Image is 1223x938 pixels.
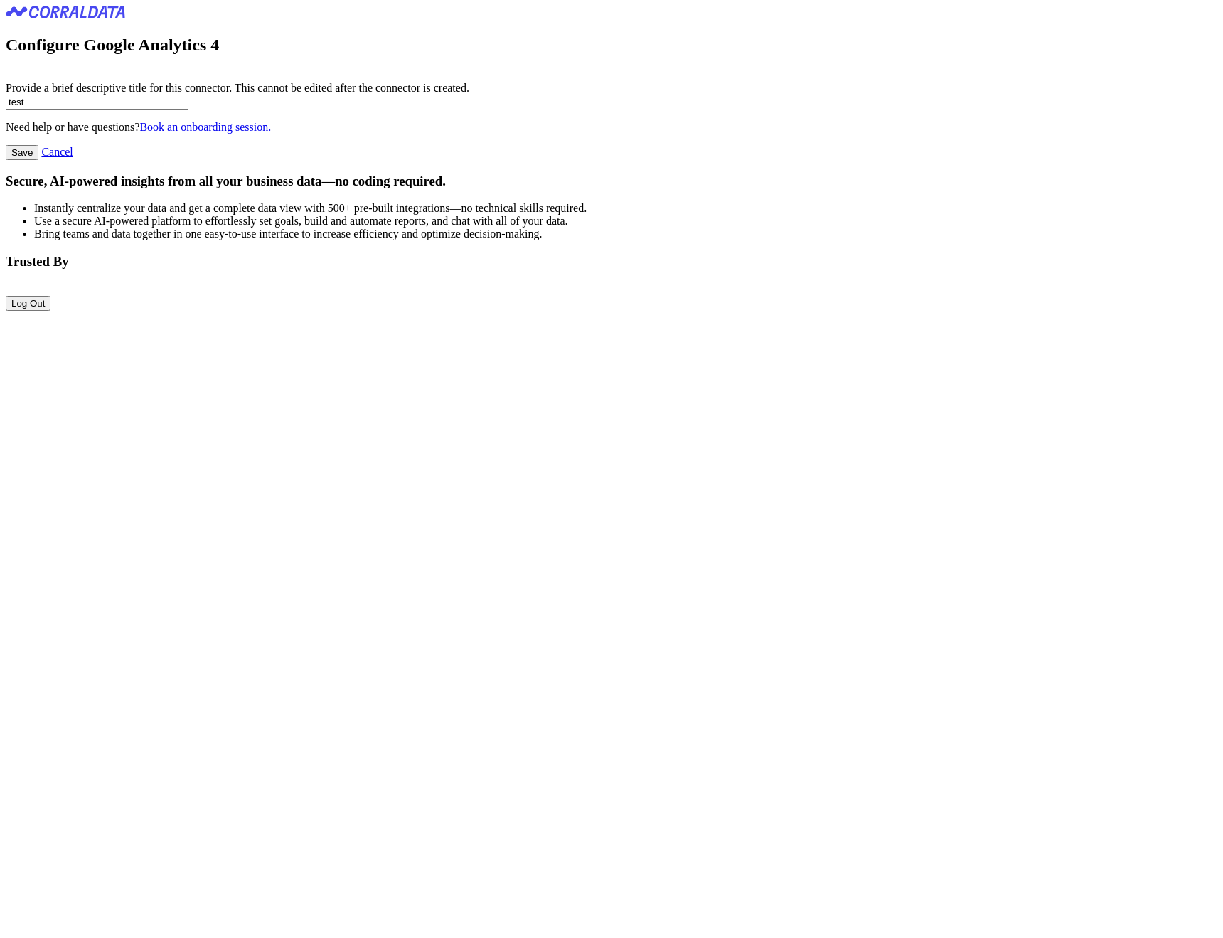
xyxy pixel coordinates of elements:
h2: Configure Google Analytics 4 [6,36,1217,55]
li: Instantly centralize your data and get a complete data view with 500+ pre-built integrations—no t... [34,202,1217,215]
a: Cancel [41,146,73,158]
li: Use a secure AI-powered platform to effortlessly set goals, build and automate reports, and chat ... [34,215,1217,228]
p: Need help or have questions? [6,121,1217,134]
h3: Trusted By [6,254,1217,270]
li: Bring teams and data together in one easy-to-use interface to increase efficiency and optimize de... [34,228,1217,240]
input: Save [6,145,38,160]
a: Book an onboarding session. [139,121,271,133]
h3: Secure, AI-powered insights from all your business data—no coding required. [6,174,1217,189]
button: Log Out [6,296,50,311]
input: Enter title here... [6,95,188,110]
div: Provide a brief descriptive title for this connector. This cannot be edited after the connector i... [6,82,1217,95]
